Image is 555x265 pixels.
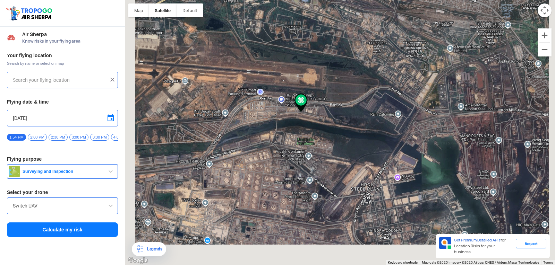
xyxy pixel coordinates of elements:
[9,166,20,177] img: survey.png
[136,245,144,253] img: Legends
[22,32,118,37] span: Air Sherpa
[13,114,112,122] input: Select Date
[144,245,162,253] div: Legends
[109,76,116,83] img: ic_close.png
[388,260,418,265] button: Keyboard shortcuts
[20,169,106,174] span: Surveying and Inspection
[127,256,150,265] a: Open this area in Google Maps (opens a new window)
[516,239,546,248] div: Request
[7,157,118,161] h3: Flying purpose
[451,237,516,255] div: for Location Risks for your business.
[538,3,552,17] button: Map camera controls
[538,43,552,56] button: Zoom out
[7,99,118,104] h3: Flying date & time
[7,53,118,58] h3: Your flying location
[7,190,118,195] h3: Select your drone
[69,134,88,141] span: 3:00 PM
[7,33,15,42] img: Risk Scores
[149,3,177,17] button: Show satellite imagery
[22,38,118,44] span: Know risks in your flying area
[7,222,118,237] button: Calculate my risk
[49,134,68,141] span: 2:30 PM
[543,260,553,264] a: Terms
[454,238,501,242] span: Get Premium Detailed APIs
[128,3,149,17] button: Show street map
[13,76,107,84] input: Search your flying location
[7,134,26,141] span: 1:54 PM
[127,256,150,265] img: Google
[5,5,54,21] img: ic_tgdronemaps.svg
[538,28,552,42] button: Zoom in
[111,134,130,141] span: 4:00 PM
[439,237,451,249] img: Premium APIs
[422,260,539,264] span: Map data ©2025 Imagery ©2025 Airbus, CNES / Airbus, Maxar Technologies
[13,202,112,210] input: Search by name or Brand
[7,164,118,179] button: Surveying and Inspection
[90,134,109,141] span: 3:30 PM
[28,134,47,141] span: 2:00 PM
[7,61,118,66] span: Search by name or select on map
